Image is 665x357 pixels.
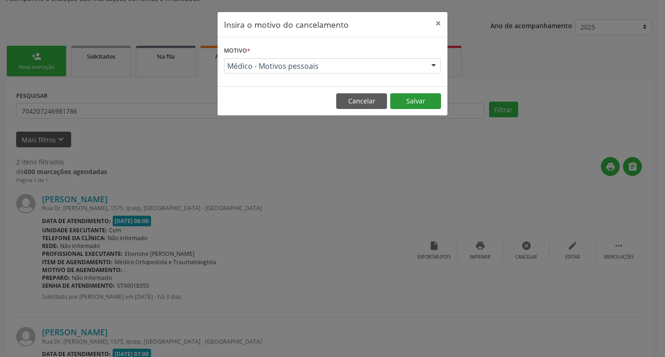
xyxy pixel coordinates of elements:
span: Médico - Motivos pessoais [227,61,422,71]
button: Salvar [390,93,441,109]
label: Motivo [224,44,250,58]
h5: Insira o motivo do cancelamento [224,18,349,30]
button: Cancelar [336,93,387,109]
button: Close [429,12,447,35]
